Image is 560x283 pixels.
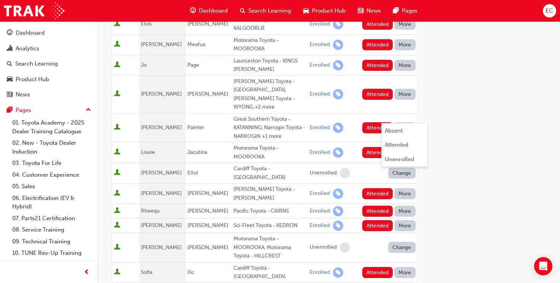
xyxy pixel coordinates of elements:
button: Attended [382,138,427,152]
span: [PERSON_NAME] [141,244,182,251]
span: prev-icon [84,268,90,277]
a: 02. New - Toyota Dealer Induction [9,137,94,157]
div: Launceston Toyota - KINGS [PERSON_NAME] [234,57,307,74]
span: Jacutina [187,149,207,155]
div: Sci-Fleet Toyota - KEDRON [234,221,307,230]
span: News [366,6,381,15]
a: 08. Service Training [9,224,94,236]
a: search-iconSearch Learning [234,3,297,19]
div: Analytics [16,44,39,53]
span: [PERSON_NAME] [187,244,228,251]
span: search-icon [7,61,12,67]
div: Enrolled [310,149,330,156]
button: EC [543,4,556,18]
div: News [16,90,30,99]
button: More [394,122,416,133]
span: User is active [114,124,120,131]
button: More [394,19,416,30]
span: Dashboard [199,6,228,15]
div: Motorama Toyota - MOOROOKA [234,36,307,53]
div: Enrolled [310,269,330,276]
button: Attended [362,39,393,50]
span: learningRecordVerb_ENROLL-icon [333,189,343,199]
div: Motorama Toyota - MOOROOKA [234,144,307,161]
span: [PERSON_NAME] [141,91,182,97]
span: User is active [114,41,120,48]
a: News [3,88,94,102]
button: More [394,267,416,278]
a: pages-iconPages [387,3,424,19]
div: Enrolled [310,41,330,48]
div: Dashboard [16,29,45,37]
a: Product Hub [3,72,94,86]
a: Search Learning [3,57,94,71]
span: Product Hub [312,6,346,15]
span: User is active [114,20,120,28]
button: Attended [362,60,393,71]
span: [PERSON_NAME] [141,190,182,197]
span: User is active [114,90,120,98]
button: Attended [362,19,393,30]
div: Enrolled [310,222,330,229]
button: Unenrolled [382,152,427,166]
span: [PERSON_NAME] [141,169,182,176]
div: Goldfields Toyota - KALGOORLIE [234,16,307,33]
span: User is active [114,190,120,197]
button: Attended [362,147,393,158]
div: Pages [16,106,31,115]
span: Pages [402,6,418,15]
span: Rheequ [141,208,160,214]
span: search-icon [240,6,245,16]
span: news-icon [358,6,363,16]
a: 10. TUNE Rev-Up Training [9,247,94,259]
button: More [394,89,416,100]
a: 03. Toyota For Life [9,157,94,169]
div: Cardiff Toyota - [GEOGRAPHIC_DATA] [234,165,307,182]
a: 06. Electrification (EV & Hybrid) [9,192,94,213]
span: learningRecordVerb_ENROLL-icon [333,147,343,158]
span: pages-icon [7,107,13,114]
span: Jo [141,62,147,68]
div: Search Learning [15,59,58,68]
div: [PERSON_NAME] Toyota - [PERSON_NAME] [234,185,307,202]
button: Change [388,242,416,253]
a: 05. Sales [9,181,94,192]
span: Search Learning [248,6,291,15]
span: guage-icon [190,6,196,16]
button: Absent [382,123,427,138]
button: More [394,39,416,50]
a: 07. Parts21 Certification [9,213,94,224]
span: [PERSON_NAME] [141,222,182,229]
span: Sofia [141,269,152,275]
button: Attended [362,188,393,199]
span: Ellul [187,169,198,176]
div: Cardiff Toyota - [GEOGRAPHIC_DATA] [234,264,307,281]
img: Trak [4,2,64,19]
span: learningRecordVerb_ENROLL-icon [333,89,343,99]
button: Attended [362,122,393,133]
span: User is active [114,169,120,177]
a: Dashboard [3,26,94,40]
span: [PERSON_NAME] [187,21,228,27]
a: 09. Technical Training [9,236,94,248]
a: All Pages [9,259,94,271]
a: guage-iconDashboard [184,3,234,19]
div: [PERSON_NAME] Toyota - [GEOGRAPHIC_DATA], [PERSON_NAME] Toyota - WYONG +2 more [234,77,307,112]
span: EC [546,6,553,15]
span: learningRecordVerb_ENROLL-icon [333,60,343,70]
span: chart-icon [7,45,13,52]
button: Pages [3,103,94,117]
span: [PERSON_NAME] [187,208,228,214]
a: 01. Toyota Academy - 2025 Dealer Training Catalogue [9,117,94,137]
button: Attended [362,220,393,231]
a: news-iconNews [352,3,387,19]
span: [PERSON_NAME] [141,124,182,131]
span: User is active [114,244,120,251]
span: pages-icon [393,6,399,16]
button: More [394,188,416,199]
span: learningRecordVerb_ENROLL-icon [333,19,343,29]
div: Enrolled [310,208,330,215]
span: learningRecordVerb_ENROLL-icon [333,267,343,278]
span: car-icon [303,6,309,16]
